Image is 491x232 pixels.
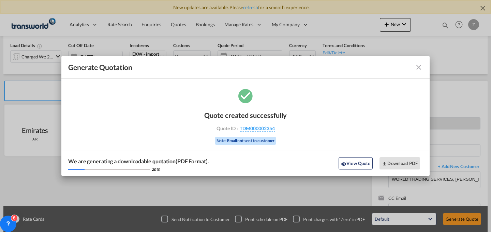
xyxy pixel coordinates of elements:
md-icon: icon-close fg-AAA8AD cursor m-0 [415,63,423,71]
button: icon-eyeView Quote [339,157,373,169]
md-icon: icon-download [382,161,387,167]
div: 20 % [152,167,160,172]
div: Note: Email not sent to customer [215,137,276,145]
div: Quote ID : [206,125,285,132]
div: We are generating a downloadable quotation(PDF Format). [68,158,209,165]
span: Generate Quotation [68,63,132,72]
md-dialog: Generate Quotation Quote ... [61,56,430,176]
md-icon: icon-eye [341,161,346,167]
button: Download PDF [380,157,420,169]
span: TDM000002354 [240,125,275,132]
md-icon: icon-checkbox-marked-circle [237,87,254,104]
div: Quote created successfully [204,111,287,119]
